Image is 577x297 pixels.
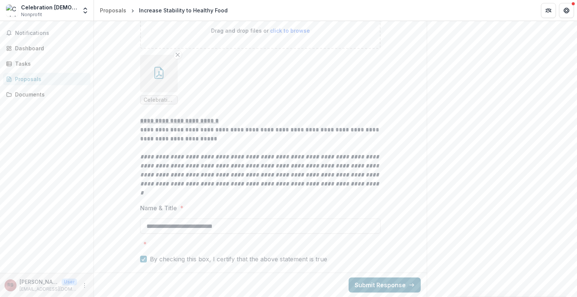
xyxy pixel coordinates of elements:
[8,283,14,288] div: Robert Bass
[140,204,177,213] p: Name & Title
[211,27,310,35] p: Drag and drop files or
[100,6,126,14] div: Proposals
[541,3,556,18] button: Partners
[97,5,129,16] a: Proposals
[80,281,89,290] button: More
[97,5,231,16] nav: breadcrumb
[62,279,77,285] p: User
[6,5,18,17] img: Celebration Church of Jacksonville Inc.
[21,3,77,11] div: Celebration [DEMOGRAPHIC_DATA] of Jacksonville Inc.
[140,55,178,104] div: Remove FileCelebration [DEMOGRAPHIC_DATA] Governance.pdf
[20,278,59,286] p: [PERSON_NAME]
[150,255,327,264] span: By checking this box, I certify that the above statement is true
[270,27,310,34] span: click to browse
[21,11,42,18] span: Nonprofit
[3,57,91,70] a: Tasks
[3,42,91,54] a: Dashboard
[15,30,88,36] span: Notifications
[349,277,421,292] button: Submit Response
[15,44,85,52] div: Dashboard
[3,73,91,85] a: Proposals
[559,3,574,18] button: Get Help
[15,60,85,68] div: Tasks
[3,27,91,39] button: Notifications
[20,286,77,292] p: [EMAIL_ADDRESS][DOMAIN_NAME]
[15,75,85,83] div: Proposals
[3,88,91,101] a: Documents
[139,6,228,14] div: Increase Stability to Healthy Food
[143,97,174,103] span: Celebration [DEMOGRAPHIC_DATA] Governance.pdf
[80,3,91,18] button: Open entity switcher
[173,50,182,59] button: Remove File
[15,90,85,98] div: Documents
